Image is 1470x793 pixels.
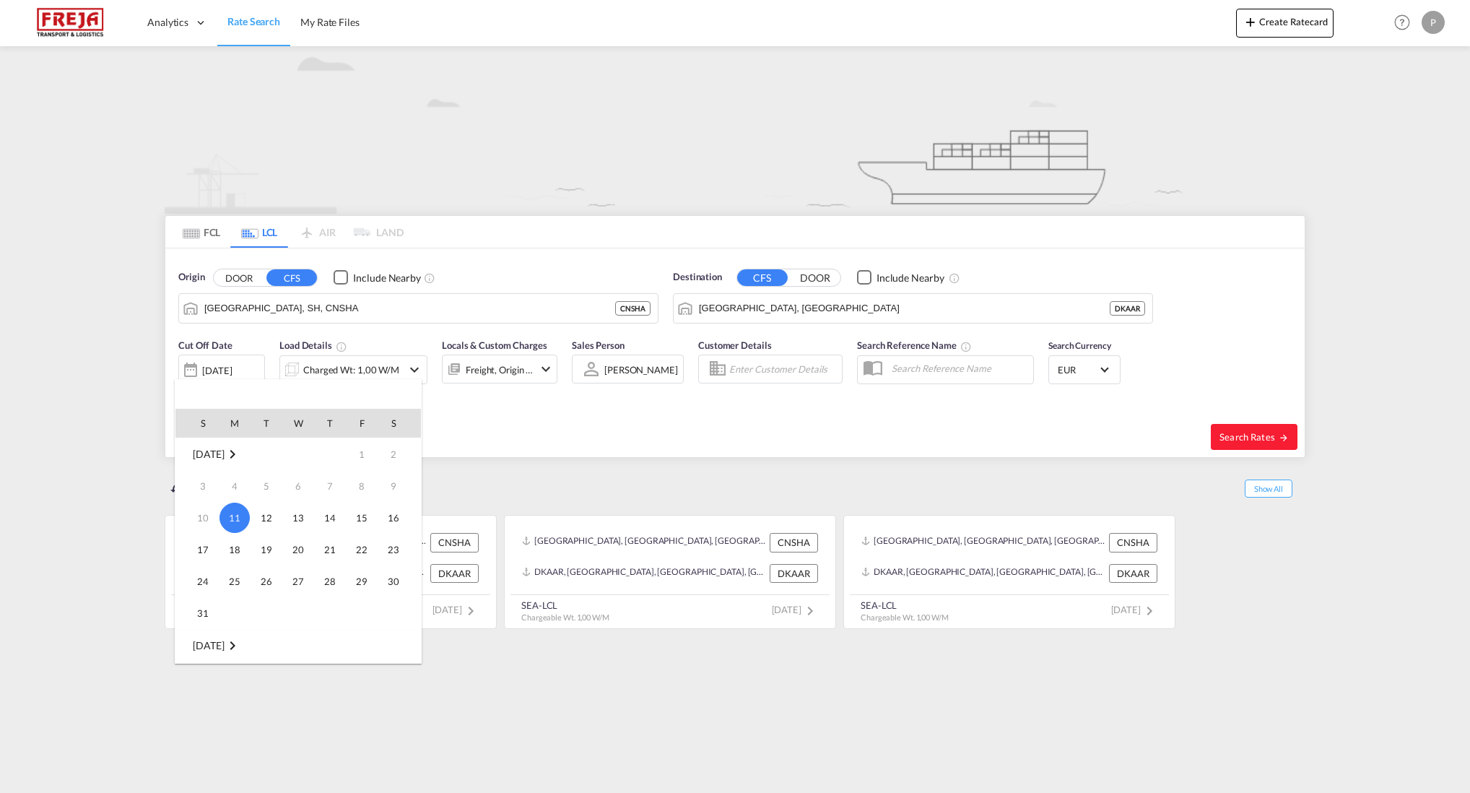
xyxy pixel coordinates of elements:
[282,502,314,534] td: Wednesday August 13 2025
[346,438,378,471] td: Friday August 1 2025
[252,567,281,596] span: 26
[378,502,421,534] td: Saturday August 16 2025
[347,567,376,596] span: 29
[346,502,378,534] td: Friday August 15 2025
[175,630,421,662] tr: Week undefined
[251,534,282,565] td: Tuesday August 19 2025
[175,409,219,438] th: S
[193,639,224,651] span: [DATE]
[219,409,251,438] th: M
[282,470,314,502] td: Wednesday August 6 2025
[316,535,344,564] span: 21
[379,503,408,532] span: 16
[175,534,219,565] td: Sunday August 17 2025
[175,597,421,630] tr: Week 6
[251,565,282,597] td: Tuesday August 26 2025
[347,503,376,532] span: 15
[175,597,219,630] td: Sunday August 31 2025
[220,535,249,564] span: 18
[282,534,314,565] td: Wednesday August 20 2025
[251,470,282,502] td: Tuesday August 5 2025
[252,535,281,564] span: 19
[314,502,346,534] td: Thursday August 14 2025
[347,535,376,564] span: 22
[314,565,346,597] td: Thursday August 28 2025
[175,565,421,597] tr: Week 5
[188,599,217,628] span: 31
[346,409,378,438] th: F
[220,567,249,596] span: 25
[284,567,313,596] span: 27
[175,470,421,502] tr: Week 2
[219,470,251,502] td: Monday August 4 2025
[219,534,251,565] td: Monday August 18 2025
[284,535,313,564] span: 20
[282,409,314,438] th: W
[188,535,217,564] span: 17
[175,409,421,663] md-calendar: Calendar
[251,409,282,438] th: T
[378,565,421,597] td: Saturday August 30 2025
[346,565,378,597] td: Friday August 29 2025
[284,503,313,532] span: 13
[188,567,217,596] span: 24
[193,448,224,460] span: [DATE]
[175,438,282,471] td: August 2025
[316,503,344,532] span: 14
[251,502,282,534] td: Tuesday August 12 2025
[175,438,421,471] tr: Week 1
[379,567,408,596] span: 30
[175,502,421,534] tr: Week 3
[219,503,250,533] span: 11
[378,470,421,502] td: Saturday August 9 2025
[175,470,219,502] td: Sunday August 3 2025
[252,503,281,532] span: 12
[378,409,421,438] th: S
[175,630,421,662] td: September 2025
[175,565,219,597] td: Sunday August 24 2025
[316,567,344,596] span: 28
[379,535,408,564] span: 23
[175,534,421,565] tr: Week 4
[314,409,346,438] th: T
[346,470,378,502] td: Friday August 8 2025
[378,438,421,471] td: Saturday August 2 2025
[314,534,346,565] td: Thursday August 21 2025
[378,534,421,565] td: Saturday August 23 2025
[346,534,378,565] td: Friday August 22 2025
[175,502,219,534] td: Sunday August 10 2025
[282,565,314,597] td: Wednesday August 27 2025
[314,470,346,502] td: Thursday August 7 2025
[219,502,251,534] td: Monday August 11 2025
[219,565,251,597] td: Monday August 25 2025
